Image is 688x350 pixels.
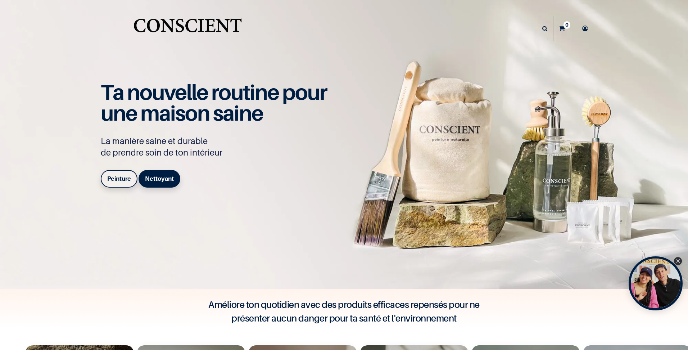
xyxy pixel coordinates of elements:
[101,135,335,158] p: La manière saine et durable de prendre soin de ton intérieur
[554,16,574,41] a: 0
[629,256,683,310] div: Tolstoy bubble widget
[139,170,180,187] a: Nettoyant
[651,304,685,337] iframe: Tidio Chat
[629,256,683,310] div: Open Tolstoy
[101,170,137,187] a: Peinture
[132,14,243,43] a: Logo of Conscient
[200,298,488,325] h4: Améliore ton quotidien avec des produits efficaces repensés pour ne présenter aucun danger pour t...
[107,175,131,182] b: Peinture
[674,257,682,265] div: Close Tolstoy widget
[145,175,174,182] b: Nettoyant
[132,14,243,43] img: Conscient
[629,256,683,310] div: Open Tolstoy widget
[563,21,570,28] sup: 0
[101,79,327,126] span: Ta nouvelle routine pour une maison saine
